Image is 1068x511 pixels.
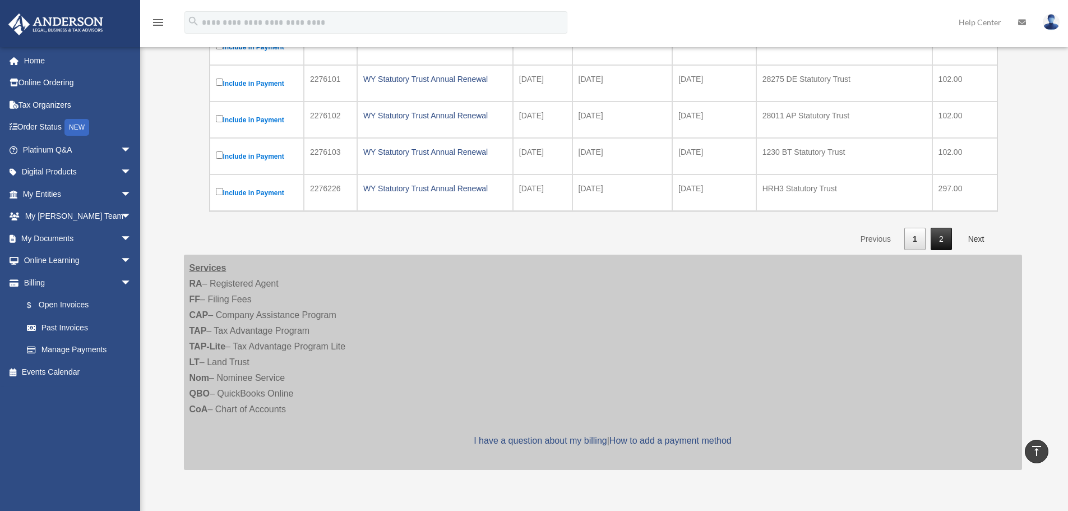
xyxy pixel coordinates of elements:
a: Online Ordering [8,72,149,94]
img: User Pic [1043,14,1060,30]
input: Include in Payment [216,115,223,122]
td: 102.00 [932,138,997,174]
a: vertical_align_top [1025,440,1048,463]
span: arrow_drop_down [121,250,143,273]
a: My Entitiesarrow_drop_down [8,183,149,205]
a: Billingarrow_drop_down [8,271,143,294]
a: Past Invoices [16,316,143,339]
div: NEW [64,119,89,136]
td: 297.00 [932,174,997,211]
a: Next [960,228,993,251]
strong: QBO [189,389,210,398]
a: Previous [852,228,899,251]
span: arrow_drop_down [121,205,143,228]
a: 2 [931,228,952,251]
div: WY Statutory Trust Annual Renewal [363,144,507,160]
td: [DATE] [672,174,756,211]
td: HRH3 Statutory Trust [756,174,932,211]
div: WY Statutory Trust Annual Renewal [363,108,507,123]
a: 1 [904,228,926,251]
td: 2276102 [304,102,357,138]
td: 2276226 [304,174,357,211]
a: Home [8,49,149,72]
i: vertical_align_top [1030,444,1043,458]
label: Include in Payment [216,149,298,163]
strong: FF [189,294,201,304]
span: $ [33,298,39,312]
a: Digital Productsarrow_drop_down [8,161,149,183]
strong: Services [189,263,226,273]
input: Include in Payment [216,151,223,159]
td: [DATE] [513,138,572,174]
div: WY Statutory Trust Annual Renewal [363,71,507,87]
strong: TAP [189,326,207,335]
a: Order StatusNEW [8,116,149,139]
a: menu [151,20,165,29]
td: [DATE] [513,102,572,138]
td: [DATE] [513,174,572,211]
label: Include in Payment [216,113,298,127]
input: Include in Payment [216,79,223,86]
td: [DATE] [572,138,673,174]
p: | [189,433,1016,449]
td: 28011 AP Statutory Trust [756,102,932,138]
span: arrow_drop_down [121,183,143,206]
span: arrow_drop_down [121,227,143,250]
strong: RA [189,279,202,288]
td: 2276103 [304,138,357,174]
td: [DATE] [672,102,756,138]
a: I have a question about my billing [474,436,607,445]
td: [DATE] [572,102,673,138]
span: arrow_drop_down [121,139,143,162]
td: [DATE] [672,65,756,102]
a: Manage Payments [16,339,143,361]
a: My [PERSON_NAME] Teamarrow_drop_down [8,205,149,228]
td: 28275 DE Statutory Trust [756,65,932,102]
a: How to add a payment method [609,436,732,445]
a: $Open Invoices [16,294,137,317]
td: 1230 BT Statutory Trust [756,138,932,174]
td: [DATE] [672,138,756,174]
span: arrow_drop_down [121,161,143,184]
div: – Registered Agent – Filing Fees – Company Assistance Program – Tax Advantage Program – Tax Advan... [184,255,1022,470]
a: Tax Organizers [8,94,149,116]
td: [DATE] [572,174,673,211]
img: Anderson Advisors Platinum Portal [5,13,107,35]
strong: TAP-Lite [189,342,226,351]
a: My Documentsarrow_drop_down [8,227,149,250]
i: menu [151,16,165,29]
td: [DATE] [572,65,673,102]
td: [DATE] [513,65,572,102]
td: 102.00 [932,102,997,138]
strong: CAP [189,310,209,320]
a: Events Calendar [8,361,149,383]
a: Online Learningarrow_drop_down [8,250,149,272]
strong: LT [189,357,200,367]
td: 102.00 [932,65,997,102]
strong: Nom [189,373,210,383]
input: Include in Payment [216,188,223,195]
a: Platinum Q&Aarrow_drop_down [8,139,149,161]
strong: CoA [189,404,208,414]
i: search [187,15,200,27]
label: Include in Payment [216,76,298,90]
td: 2276101 [304,65,357,102]
span: arrow_drop_down [121,271,143,294]
div: WY Statutory Trust Annual Renewal [363,181,507,196]
label: Include in Payment [216,186,298,200]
